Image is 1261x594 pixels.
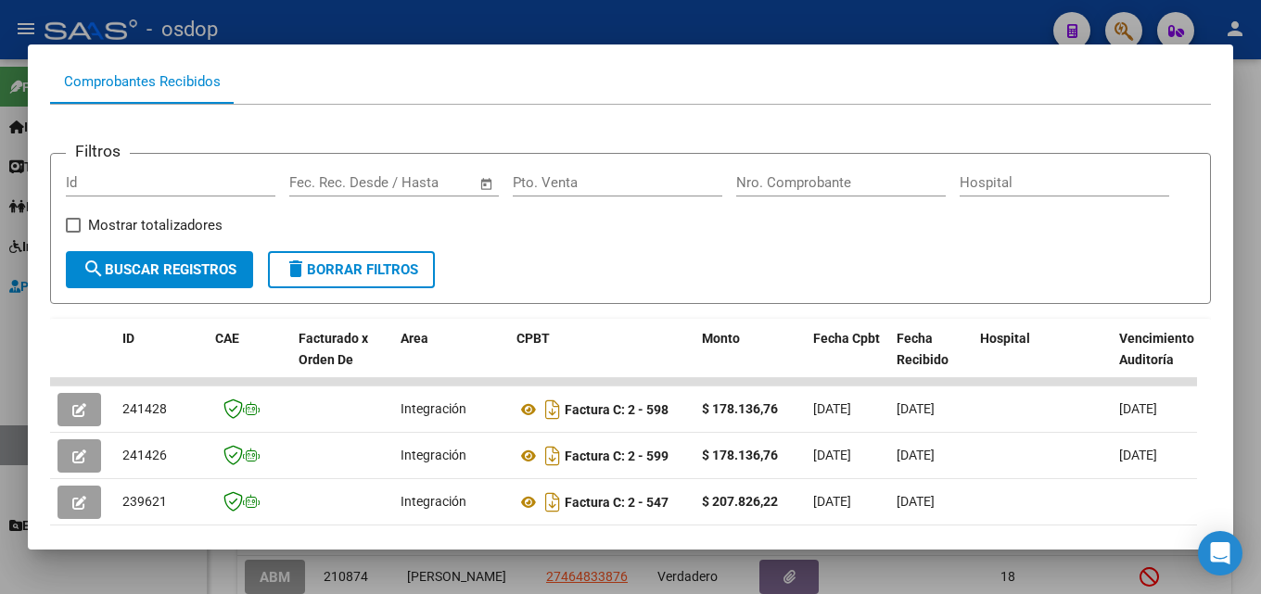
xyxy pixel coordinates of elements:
[83,258,105,280] mat-icon: search
[694,319,806,400] datatable-header-cell: Monto
[122,331,134,346] span: ID
[477,173,498,195] button: Open calendar
[813,448,851,462] span: [DATE]
[88,214,223,236] span: Mostrar totalizadores
[1198,531,1242,575] div: Open Intercom Messenger
[299,331,368,367] span: Facturado x Orden De
[215,331,239,346] span: CAE
[813,331,880,346] span: Fecha Cpbt
[565,495,669,510] strong: Factura C: 2 - 547
[813,401,851,416] span: [DATE]
[897,494,935,509] span: [DATE]
[897,401,935,416] span: [DATE]
[516,331,550,346] span: CPBT
[541,487,565,517] i: Descargar documento
[291,319,393,400] datatable-header-cell: Facturado x Orden De
[813,494,851,509] span: [DATE]
[806,319,889,400] datatable-header-cell: Fecha Cpbt
[393,319,509,400] datatable-header-cell: Area
[1119,448,1157,462] span: [DATE]
[1119,401,1157,416] span: [DATE]
[897,448,935,462] span: [DATE]
[565,402,669,417] strong: Factura C: 2 - 598
[1112,319,1195,400] datatable-header-cell: Vencimiento Auditoría
[401,494,466,509] span: Integración
[702,448,778,462] strong: $ 178.136,76
[1119,331,1194,367] span: Vencimiento Auditoría
[66,139,130,163] h3: Filtros
[401,448,466,462] span: Integración
[83,261,236,278] span: Buscar Registros
[897,331,949,367] span: Fecha Recibido
[208,319,291,400] datatable-header-cell: CAE
[541,441,565,471] i: Descargar documento
[381,174,471,191] input: Fecha fin
[268,251,435,288] button: Borrar Filtros
[889,319,973,400] datatable-header-cell: Fecha Recibido
[66,251,253,288] button: Buscar Registros
[702,494,778,509] strong: $ 207.826,22
[541,395,565,424] i: Descargar documento
[285,261,418,278] span: Borrar Filtros
[122,448,167,462] span: 241426
[285,258,307,280] mat-icon: delete
[980,331,1030,346] span: Hospital
[702,331,740,346] span: Monto
[289,174,364,191] input: Fecha inicio
[115,319,208,400] datatable-header-cell: ID
[401,401,466,416] span: Integración
[702,401,778,416] strong: $ 178.136,76
[64,71,221,93] div: Comprobantes Recibidos
[509,319,694,400] datatable-header-cell: CPBT
[565,449,669,463] strong: Factura C: 2 - 599
[122,401,167,416] span: 241428
[122,494,167,509] span: 239621
[401,331,428,346] span: Area
[973,319,1112,400] datatable-header-cell: Hospital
